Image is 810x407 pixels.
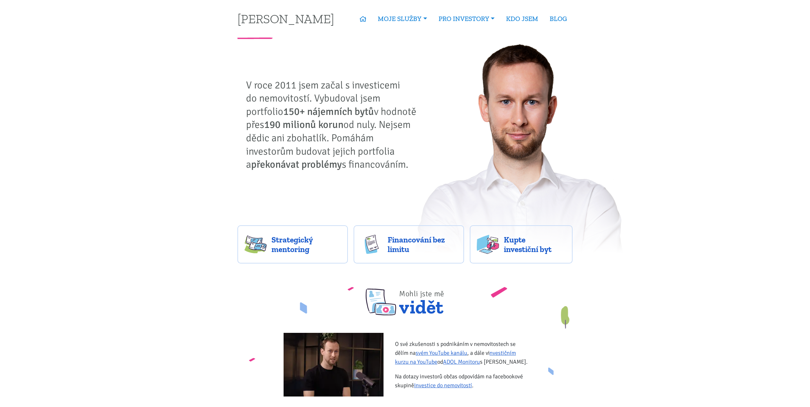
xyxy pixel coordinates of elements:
[544,11,573,26] a: BLOG
[399,289,444,298] span: Mohli jste mě
[414,382,472,389] a: Investice do nemovitostí
[500,11,544,26] a: KDO JSEM
[433,11,500,26] a: PRO INVESTORY
[244,235,267,254] img: strategy
[477,235,499,254] img: flats
[443,358,480,365] a: ADOL Monitoru
[283,105,374,118] strong: 150+ nájemních bytů
[361,235,383,254] img: finance
[264,118,343,131] strong: 190 milionů korun
[399,281,444,315] span: vidět
[354,225,464,263] a: Financování bez limitu
[271,235,341,254] span: Strategický mentoring
[246,79,421,171] p: V roce 2011 jsem začal s investicemi do nemovitostí. Vybudoval jsem portfolio v hodnotě přes od n...
[237,225,348,263] a: Strategický mentoring
[504,235,566,254] span: Kupte investiční byt
[395,372,530,390] p: Na dotazy investorů občas odpovídám na facebookové skupině .
[251,158,342,171] strong: překonávat problémy
[395,340,530,366] p: O své zkušenosti s podnikáním v nemovitostech se dělím na , a dále v od s [PERSON_NAME].
[388,235,457,254] span: Financování bez limitu
[416,349,467,356] a: svém YouTube kanálu
[237,12,334,25] a: [PERSON_NAME]
[470,225,573,263] a: Kupte investiční byt
[372,11,433,26] a: MOJE SLUŽBY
